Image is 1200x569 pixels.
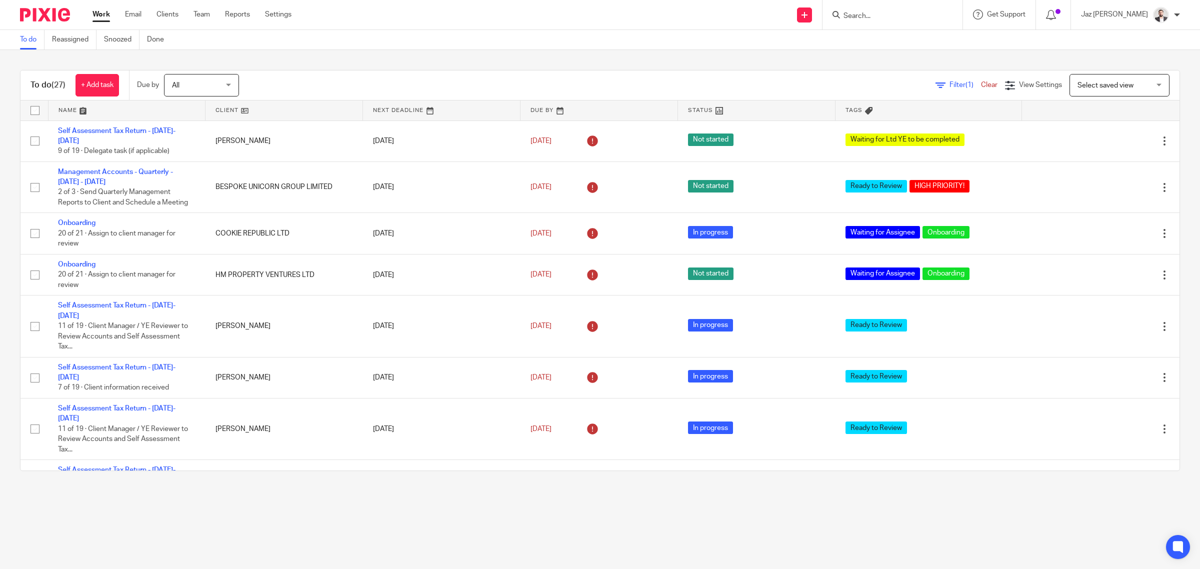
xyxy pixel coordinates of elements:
[688,226,733,238] span: In progress
[688,319,733,331] span: In progress
[981,81,997,88] a: Clear
[75,74,119,96] a: + Add task
[965,81,973,88] span: (1)
[363,161,520,213] td: [DATE]
[845,421,907,434] span: Ready to Review
[205,254,363,295] td: HM PROPERTY VENTURES LTD
[58,219,95,226] a: Onboarding
[688,267,733,280] span: Not started
[845,267,920,280] span: Waiting for Assignee
[845,107,862,113] span: Tags
[30,80,65,90] h1: To do
[20,8,70,21] img: Pixie
[530,322,551,329] span: [DATE]
[363,295,520,357] td: [DATE]
[58,230,175,247] span: 20 of 21 · Assign to client manager for review
[58,147,169,154] span: 9 of 19 · Delegate task (if applicable)
[58,425,188,453] span: 11 of 19 · Client Manager / YE Reviewer to Review Accounts and Self Assessment Tax...
[20,30,44,49] a: To do
[1081,9,1148,19] p: Jaz [PERSON_NAME]
[205,398,363,459] td: [PERSON_NAME]
[92,9,110,19] a: Work
[205,120,363,161] td: [PERSON_NAME]
[58,168,173,185] a: Management Accounts - Quarterly - [DATE] - [DATE]
[530,374,551,381] span: [DATE]
[688,133,733,146] span: Not started
[172,82,179,89] span: All
[58,466,175,483] a: Self Assessment Tax Return - [DATE]-[DATE]
[147,30,171,49] a: Done
[1019,81,1062,88] span: View Settings
[845,370,907,382] span: Ready to Review
[845,180,907,192] span: Ready to Review
[205,161,363,213] td: BESPOKE UNICORN GROUP LIMITED
[530,183,551,190] span: [DATE]
[58,261,95,268] a: Onboarding
[845,226,920,238] span: Waiting for Assignee
[845,319,907,331] span: Ready to Review
[193,9,210,19] a: Team
[51,81,65,89] span: (27)
[363,398,520,459] td: [DATE]
[363,460,520,521] td: [DATE]
[530,425,551,432] span: [DATE]
[530,271,551,278] span: [DATE]
[58,322,188,350] span: 11 of 19 · Client Manager / YE Reviewer to Review Accounts and Self Assessment Tax...
[530,137,551,144] span: [DATE]
[987,11,1025,18] span: Get Support
[58,127,175,144] a: Self Assessment Tax Return - [DATE]-[DATE]
[58,271,175,289] span: 20 of 21 · Assign to client manager for review
[949,81,981,88] span: Filter
[363,254,520,295] td: [DATE]
[225,9,250,19] a: Reports
[58,302,175,319] a: Self Assessment Tax Return - [DATE]-[DATE]
[842,12,932,21] input: Search
[909,180,969,192] span: HIGH PRIORITY!
[363,357,520,398] td: [DATE]
[205,213,363,254] td: COOKIE REPUBLIC LTD
[922,226,969,238] span: Onboarding
[688,421,733,434] span: In progress
[1153,7,1169,23] img: 48292-0008-compressed%20square.jpg
[205,460,363,521] td: [PERSON_NAME]
[1077,82,1133,89] span: Select saved view
[688,370,733,382] span: In progress
[205,295,363,357] td: [PERSON_NAME]
[125,9,141,19] a: Email
[205,357,363,398] td: [PERSON_NAME]
[58,364,175,381] a: Self Assessment Tax Return - [DATE]-[DATE]
[156,9,178,19] a: Clients
[58,189,188,206] span: 2 of 3 · Send Quarterly Management Reports to Client and Schedule a Meeting
[52,30,96,49] a: Reassigned
[58,384,169,391] span: 7 of 19 · Client information received
[363,213,520,254] td: [DATE]
[265,9,291,19] a: Settings
[363,120,520,161] td: [DATE]
[688,180,733,192] span: Not started
[104,30,139,49] a: Snoozed
[922,267,969,280] span: Onboarding
[845,133,964,146] span: Waiting for Ltd YE to be completed
[530,230,551,237] span: [DATE]
[137,80,159,90] p: Due by
[58,405,175,422] a: Self Assessment Tax Return - [DATE]-[DATE]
